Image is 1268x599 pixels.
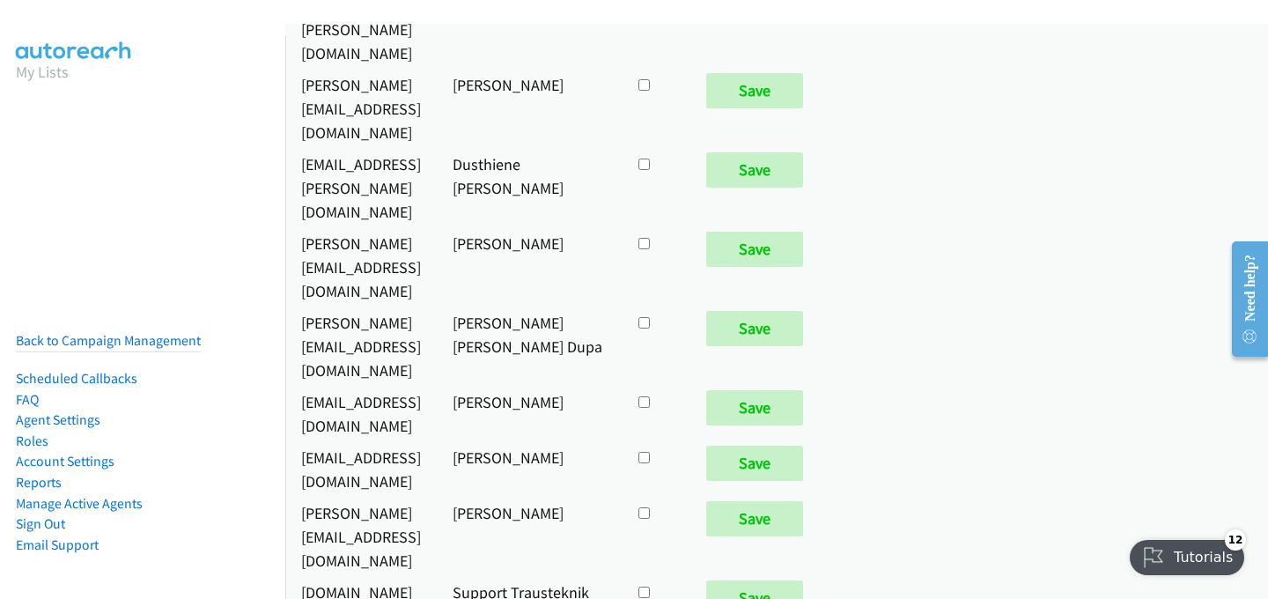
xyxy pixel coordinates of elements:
[437,69,619,148] td: [PERSON_NAME]
[285,441,437,497] td: [EMAIL_ADDRESS][DOMAIN_NAME]
[706,152,803,188] input: Save
[706,446,803,481] input: Save
[16,332,201,349] a: Back to Campaign Management
[285,69,437,148] td: [PERSON_NAME][EMAIL_ADDRESS][DOMAIN_NAME]
[16,536,99,553] a: Email Support
[1218,229,1268,369] iframe: Resource Center
[16,515,65,532] a: Sign Out
[437,227,619,307] td: [PERSON_NAME]
[437,386,619,441] td: [PERSON_NAME]
[16,495,143,512] a: Manage Active Agents
[437,441,619,497] td: [PERSON_NAME]
[16,62,69,82] a: My Lists
[437,497,619,576] td: [PERSON_NAME]
[706,311,803,346] input: Save
[16,391,39,408] a: FAQ
[16,370,137,387] a: Scheduled Callbacks
[706,232,803,267] input: Save
[16,433,48,449] a: Roles
[706,73,803,108] input: Save
[437,307,619,386] td: [PERSON_NAME] [PERSON_NAME] Dupa
[285,227,437,307] td: [PERSON_NAME][EMAIL_ADDRESS][DOMAIN_NAME]
[16,474,62,491] a: Reports
[16,453,114,470] a: Account Settings
[437,148,619,227] td: Dusthiene [PERSON_NAME]
[285,148,437,227] td: [EMAIL_ADDRESS][PERSON_NAME][DOMAIN_NAME]
[16,411,100,428] a: Agent Settings
[706,501,803,536] input: Save
[706,390,803,425] input: Save
[285,307,437,386] td: [PERSON_NAME][EMAIL_ADDRESS][DOMAIN_NAME]
[1119,522,1255,586] iframe: Checklist
[285,386,437,441] td: [EMAIL_ADDRESS][DOMAIN_NAME]
[285,497,437,576] td: [PERSON_NAME][EMAIL_ADDRESS][DOMAIN_NAME]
